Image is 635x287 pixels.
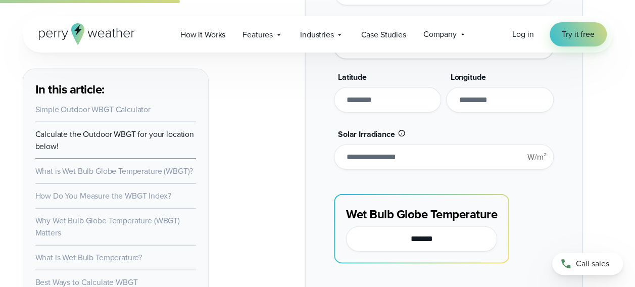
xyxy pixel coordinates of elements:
a: Try it free [550,22,606,46]
span: How it Works [180,29,225,41]
a: Why Wet Bulb Globe Temperature (WBGT) Matters [35,215,180,238]
span: Latitude [338,71,367,83]
span: Industries [300,29,334,41]
a: What is Wet Bulb Globe Temperature (WBGT)? [35,165,193,177]
span: Case Studies [361,29,406,41]
span: Features [242,29,273,41]
a: How it Works [172,24,234,45]
a: How Do You Measure the WBGT Index? [35,190,171,202]
span: Longitude [450,71,485,83]
h3: In this article: [35,81,196,98]
a: Log in [512,28,533,40]
a: Call sales [552,253,623,275]
span: Solar Irradiance [338,128,395,140]
a: Simple Outdoor WBGT Calculator [35,104,151,115]
a: Case Studies [352,24,414,45]
a: Calculate the Outdoor WBGT for your location below! [35,128,194,152]
span: Call sales [576,258,609,270]
span: Try it free [562,28,594,40]
a: What is Wet Bulb Temperature? [35,252,142,263]
span: Company [423,28,457,40]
